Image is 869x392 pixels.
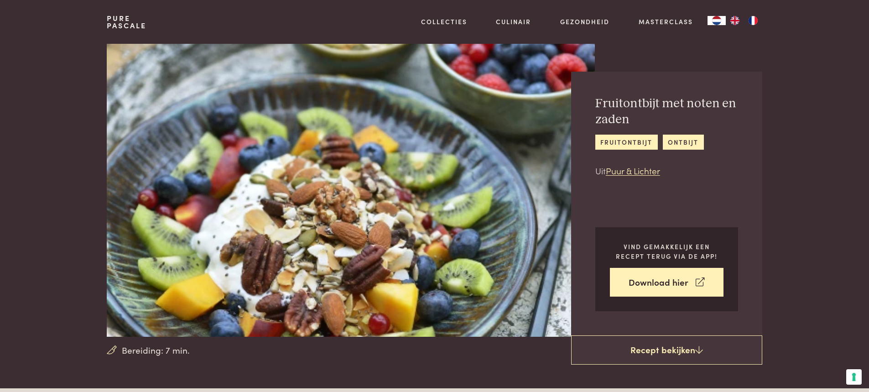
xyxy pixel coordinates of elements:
[708,16,726,25] div: Language
[560,17,609,26] a: Gezondheid
[726,16,744,25] a: EN
[421,17,467,26] a: Collecties
[122,344,190,357] span: Bereiding: 7 min.
[708,16,726,25] a: NL
[107,15,146,29] a: PurePascale
[496,17,531,26] a: Culinair
[663,135,704,150] a: ontbijt
[595,135,658,150] a: fruitontbijt
[726,16,762,25] ul: Language list
[107,44,594,337] img: Fruitontbijt met noten en zaden
[595,96,738,127] h2: Fruitontbijt met noten en zaden
[610,268,723,297] a: Download hier
[571,335,762,365] a: Recept bekijken
[606,164,660,177] a: Puur & Lichter
[639,17,693,26] a: Masterclass
[595,164,738,178] p: Uit
[708,16,762,25] aside: Language selected: Nederlands
[744,16,762,25] a: FR
[610,242,723,261] p: Vind gemakkelijk een recept terug via de app!
[846,369,862,385] button: Uw voorkeuren voor toestemming voor trackingtechnologieën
